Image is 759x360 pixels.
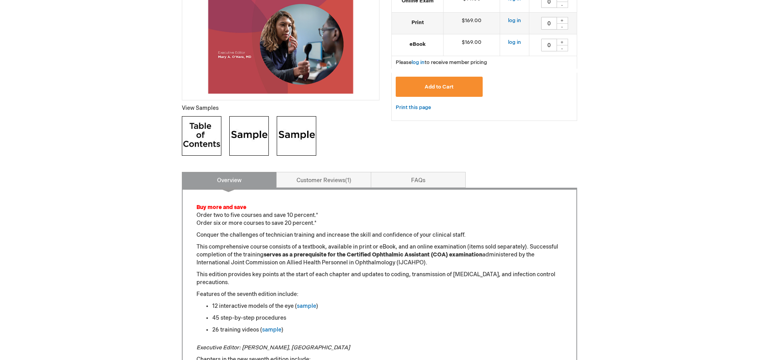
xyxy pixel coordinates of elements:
button: Add to Cart [396,77,483,97]
a: Customer Reviews1 [276,172,371,188]
div: + [556,39,568,45]
div: - [556,23,568,30]
p: Conquer the challenges of technician training and increase the skill and confidence of your clini... [196,231,563,239]
font: Buy more and save [196,204,246,211]
div: 26 training videos ( ) [212,326,563,334]
a: Print this page [396,103,431,113]
strong: Print [396,19,439,26]
a: FAQs [371,172,466,188]
div: + [556,17,568,24]
div: 45 step-by-step procedures [212,314,563,322]
div: - [556,45,568,51]
em: Executive Editor: [PERSON_NAME], [GEOGRAPHIC_DATA] [196,344,350,351]
a: sample [262,326,281,333]
a: Overview [182,172,277,188]
p: View Samples [182,104,379,112]
div: 12 interactive models of the eye ( ) [212,302,563,310]
span: Please to receive member pricing [396,59,487,66]
input: Qty [541,39,557,51]
a: log in [508,17,521,24]
p: Order two to five courses and save 10 percent.* Order six or more courses to save 20 percent.* [196,204,563,227]
input: Qty [541,17,557,30]
a: log in [412,59,425,66]
td: $169.00 [444,34,500,56]
img: Click to view [182,116,221,156]
div: - [556,2,568,8]
strong: serves as a prerequisite for the Certified Ophthalmic Assistant (COA) examination [264,251,482,258]
p: This comprehensive course consists of a textbook, available in print or eBook, and an online exam... [196,243,563,267]
td: $169.00 [444,13,500,34]
a: sample [297,303,316,309]
p: Features of the seventh edition include: [196,290,563,298]
span: Add to Cart [425,84,453,90]
strong: eBook [396,41,439,48]
img: Click to view [229,116,269,156]
p: This edition provides key points at the start of each chapter and updates to coding, transmission... [196,271,563,286]
a: log in [508,39,521,45]
span: 1 [345,177,351,184]
img: Click to view [277,116,316,156]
